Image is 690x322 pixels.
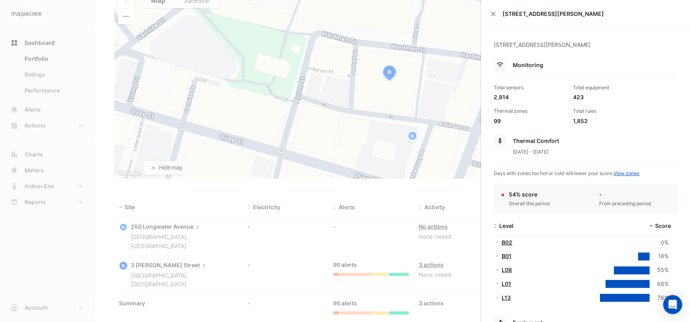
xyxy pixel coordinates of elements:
div: From preceding period [599,200,651,207]
a: L08 [502,266,512,273]
a: B01 [502,253,512,259]
div: 55% [650,266,669,275]
div: Thermal zones [494,108,567,115]
div: Overall this period [509,200,550,207]
span: [STREET_ADDRESS][PERSON_NAME] [502,10,680,18]
span: Monitoring [513,62,543,68]
span: Level [499,222,514,229]
div: 76% [650,293,669,303]
div: 18% [650,252,669,261]
button: Close [491,11,496,17]
div: 2,814 [494,93,567,101]
div: Total rules [573,108,646,115]
div: [STREET_ADDRESS][PERSON_NAME] [494,40,677,58]
span: Score [655,222,671,229]
div: 423 [573,93,646,101]
div: Total sensors [494,84,567,91]
div: - [599,190,651,199]
a: L01 [502,280,511,287]
a: L13 [502,294,511,301]
div: 1,852 [573,117,646,125]
a: B02 [502,239,512,246]
div: Total equipment [573,84,646,91]
div: 54% score [509,190,550,199]
div: 99 [494,117,567,125]
span: [DATE] - [DATE] [513,149,548,155]
span: Thermal Comfort [513,137,559,144]
div: 0% [650,238,669,247]
span: Days with zones too hot or cold will lower your score. [494,170,639,176]
a: View zones [613,170,639,176]
div: Open Intercom Messenger [663,295,682,314]
div: 68% [650,280,669,289]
